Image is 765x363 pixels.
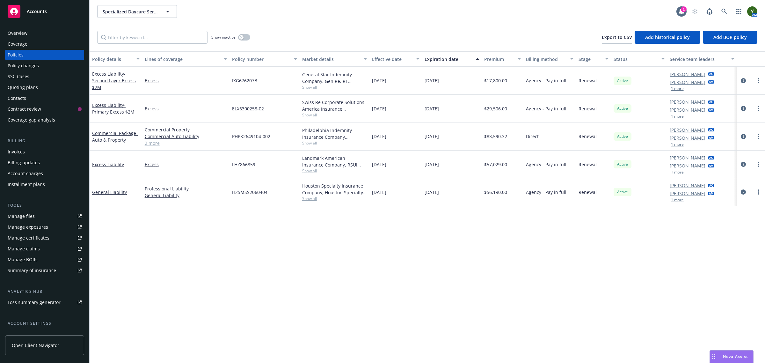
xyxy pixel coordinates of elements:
[670,190,705,197] a: [PERSON_NAME]
[671,170,684,174] button: 1 more
[8,158,40,168] div: Billing updates
[90,51,142,67] button: Policy details
[5,211,84,221] a: Manage files
[211,34,236,40] span: Show inactive
[232,56,290,63] div: Policy number
[302,56,360,63] div: Market details
[747,6,757,17] img: photo
[671,143,684,146] button: 1 more
[8,93,26,103] div: Contacts
[5,320,84,327] div: Account settings
[92,130,138,143] a: Commercial Package
[671,115,684,118] button: 1 more
[526,133,539,140] span: Direct
[670,107,705,113] a: [PERSON_NAME]
[145,133,227,140] a: Commercial Auto Liability
[710,350,754,363] button: Nova Assist
[5,28,84,38] a: Overview
[425,189,439,196] span: [DATE]
[616,106,629,111] span: Active
[5,50,84,60] a: Policies
[232,105,266,112] span: ELX6300258-02􀀐
[703,5,716,18] a: Report a Bug
[302,140,367,146] span: Show all
[425,77,439,84] span: [DATE]
[484,189,507,196] span: $56,190.00
[5,233,84,243] a: Manage certificates
[670,56,728,63] div: Service team leaders
[8,71,29,82] div: SSC Cases
[611,51,667,67] button: Status
[739,105,747,112] a: circleInformation
[526,56,566,63] div: Billing method
[635,31,700,44] button: Add historical policy
[614,56,658,63] div: Status
[667,51,737,67] button: Service team leaders
[302,127,367,140] div: Philadelphia Indemnity Insurance Company, [GEOGRAPHIC_DATA] Insurance Companies
[302,182,367,196] div: Houston Specialty Insurance Company, Houston Specialty Insurance Company, CRC Group
[5,222,84,232] a: Manage exposures
[142,51,229,67] button: Lines of coverage
[8,233,49,243] div: Manage certificates
[579,77,597,84] span: Renewal
[302,196,367,201] span: Show all
[579,189,597,196] span: Renewal
[8,39,27,49] div: Coverage
[8,329,35,339] div: Service team
[713,34,747,40] span: Add BOR policy
[5,3,84,20] a: Accounts
[92,189,127,195] a: General Liability
[670,127,705,133] a: [PERSON_NAME]
[755,160,762,168] a: more
[229,51,300,67] button: Policy number
[755,188,762,196] a: more
[8,168,43,179] div: Account charges
[103,8,158,15] span: Specialized Daycare Services, Inc.
[670,162,705,169] a: [PERSON_NAME]
[5,288,84,295] div: Analytics hub
[703,31,757,44] button: Add BOR policy
[5,329,84,339] a: Service team
[145,105,227,112] a: Excess
[526,189,566,196] span: Agency - Pay in full
[710,351,718,363] div: Drag to move
[5,168,84,179] a: Account charges
[616,78,629,84] span: Active
[526,105,566,112] span: Agency - Pay in full
[232,133,270,140] span: PHPK2649104-002
[5,244,84,254] a: Manage claims
[372,77,386,84] span: [DATE]
[670,99,705,105] a: [PERSON_NAME]
[602,34,632,40] span: Export to CSV
[5,255,84,265] a: Manage BORs
[670,79,705,85] a: [PERSON_NAME]
[579,105,597,112] span: Renewal
[739,160,747,168] a: circleInformation
[670,154,705,161] a: [PERSON_NAME]
[8,104,41,114] div: Contract review
[484,133,507,140] span: $83,590.32
[5,115,84,125] a: Coverage gap analysis
[145,56,220,63] div: Lines of coverage
[372,133,386,140] span: [DATE]
[5,179,84,189] a: Installment plans
[739,77,747,85] a: circleInformation
[372,189,386,196] span: [DATE]
[616,161,629,167] span: Active
[232,189,267,196] span: H25MSS2060404
[8,211,35,221] div: Manage files
[602,31,632,44] button: Export to CSV
[8,222,48,232] div: Manage exposures
[5,93,84,103] a: Contacts
[302,85,367,90] span: Show all
[755,77,762,85] a: more
[579,133,597,140] span: Renewal
[92,56,133,63] div: Policy details
[670,71,705,78] a: [PERSON_NAME]
[97,5,177,18] button: Specialized Daycare Services, Inc.
[145,161,227,168] a: Excess
[523,51,576,67] button: Billing method
[8,61,39,71] div: Policy changes
[576,51,611,67] button: Stage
